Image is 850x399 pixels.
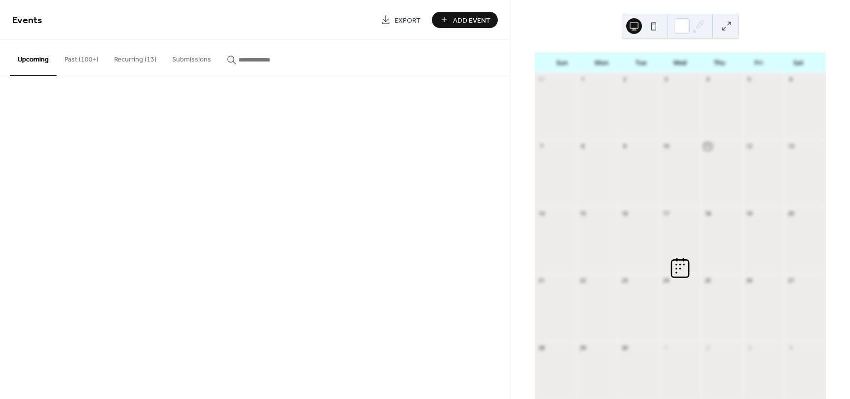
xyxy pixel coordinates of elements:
button: Recurring (13) [106,40,164,75]
div: 4 [704,76,711,83]
div: 27 [787,277,794,284]
div: 21 [538,277,545,284]
div: 2 [704,344,711,351]
button: Add Event [432,12,498,28]
div: 11 [704,143,711,150]
div: 15 [579,210,586,217]
div: 24 [663,277,670,284]
div: 2 [621,76,628,83]
span: Add Event [453,15,490,26]
div: 19 [746,210,753,217]
div: 23 [621,277,628,284]
div: 8 [579,143,586,150]
div: 10 [663,143,670,150]
div: 9 [621,143,628,150]
div: 3 [663,76,670,83]
span: Events [12,11,42,30]
div: 13 [787,143,794,150]
div: 25 [704,277,711,284]
div: 31 [538,76,545,83]
button: Upcoming [10,40,57,76]
div: 20 [787,210,794,217]
a: Export [373,12,428,28]
div: 3 [746,344,753,351]
div: Sat [779,53,818,73]
div: 14 [538,210,545,217]
div: 6 [787,76,794,83]
div: 29 [579,344,586,351]
div: 4 [787,344,794,351]
div: 1 [663,344,670,351]
div: 1 [579,76,586,83]
button: Submissions [164,40,219,75]
div: 17 [663,210,670,217]
div: 26 [746,277,753,284]
div: 28 [538,344,545,351]
div: 7 [538,143,545,150]
div: Tue [621,53,661,73]
div: 30 [621,344,628,351]
div: 5 [746,76,753,83]
div: Fri [739,53,779,73]
div: 16 [621,210,628,217]
div: Thu [700,53,739,73]
div: Mon [582,53,621,73]
button: Past (100+) [57,40,106,75]
div: 12 [746,143,753,150]
div: 18 [704,210,711,217]
div: Sun [543,53,582,73]
div: 22 [579,277,586,284]
span: Export [395,15,421,26]
div: Wed [661,53,700,73]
